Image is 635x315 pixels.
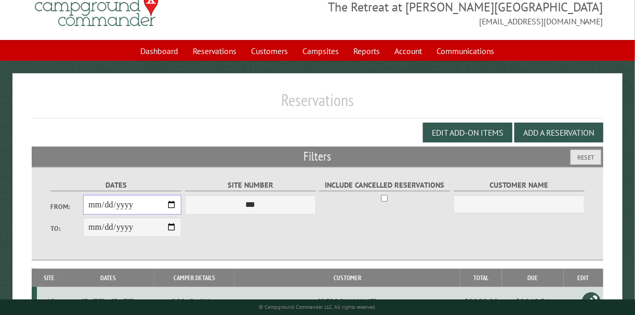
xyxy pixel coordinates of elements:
[564,269,603,287] th: Edit
[41,296,60,307] div: 12
[245,41,295,61] a: Customers
[259,304,376,310] small: © Campground Commander LLC. All rights reserved.
[319,179,450,191] label: Include Cancelled Reservations
[63,296,152,307] div: [DATE] - [DATE]
[62,269,154,287] th: Dates
[234,269,460,287] th: Customer
[185,179,316,191] label: Site Number
[423,123,512,142] button: Edit Add-on Items
[514,123,603,142] button: Add a Reservation
[135,41,185,61] a: Dashboard
[154,269,235,287] th: Camper Details
[571,150,601,165] button: Reset
[32,90,603,119] h1: Reservations
[431,41,501,61] a: Communications
[32,147,603,166] h2: Filters
[50,179,181,191] label: Dates
[389,41,429,61] a: Account
[187,41,243,61] a: Reservations
[37,269,62,287] th: Site
[460,269,502,287] th: Total
[50,224,83,233] label: To:
[50,202,83,212] label: From:
[348,41,387,61] a: Reports
[454,179,585,191] label: Customer Name
[502,269,564,287] th: Due
[297,41,346,61] a: Campsites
